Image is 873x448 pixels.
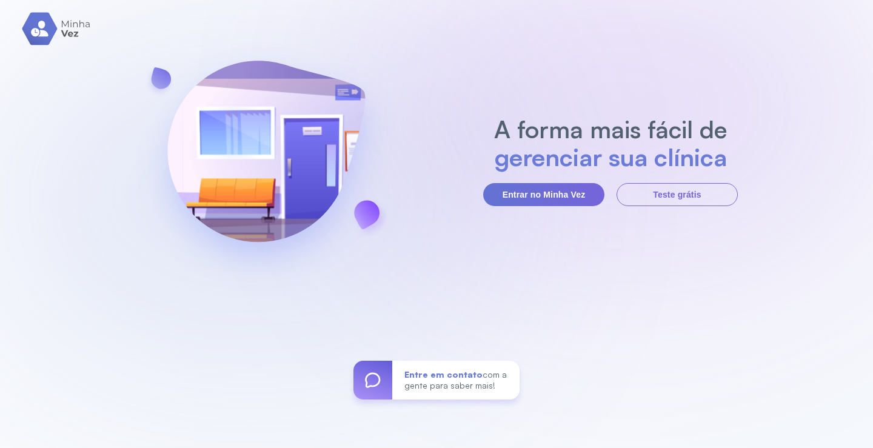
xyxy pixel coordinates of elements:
[353,361,520,400] a: Entre em contatocom a gente para saber mais!
[22,12,92,45] img: logo.svg
[617,183,738,206] button: Teste grátis
[135,28,397,292] img: banner-login.svg
[488,115,734,143] h2: A forma mais fácil de
[488,143,734,171] h2: gerenciar sua clínica
[483,183,604,206] button: Entrar no Minha Vez
[392,361,520,400] div: com a gente para saber mais!
[404,369,483,379] span: Entre em contato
